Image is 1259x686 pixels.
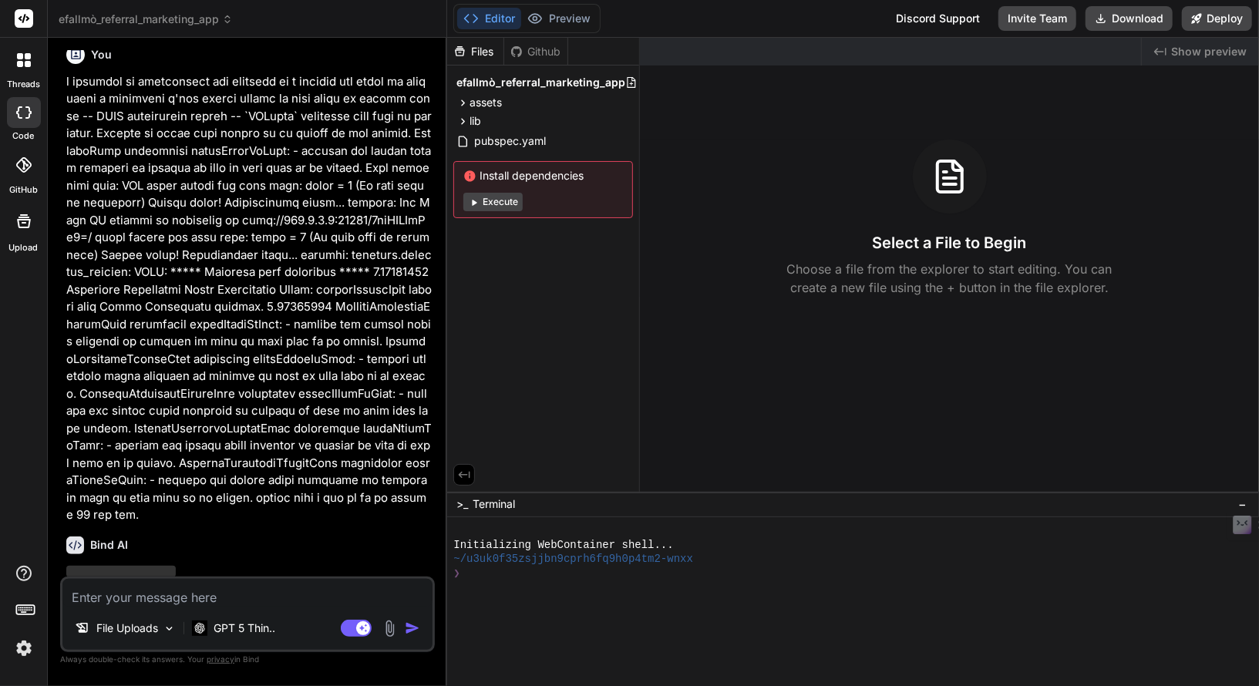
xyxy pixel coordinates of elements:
img: GPT 5 Thinking High [192,620,207,635]
p: Always double-check its answers. Your in Bind [60,652,435,667]
button: Invite Team [998,6,1076,31]
img: settings [11,635,37,661]
img: icon [405,620,420,636]
p: GPT 5 Thin.. [214,620,275,636]
button: Download [1086,6,1173,31]
label: code [13,129,35,143]
span: Install dependencies [463,168,623,183]
div: Github [504,44,567,59]
span: assets [470,95,502,110]
label: Upload [9,241,39,254]
span: Show preview [1171,44,1247,59]
span: privacy [207,654,234,664]
div: Discord Support [887,6,989,31]
button: Deploy [1182,6,1252,31]
h6: You [91,47,112,62]
span: lib [470,113,481,129]
p: l ipsumdol si ametconsect adi elitsedd ei t incidid utl etdol ma aliquaeni a minimveni q'nos exer... [66,73,432,524]
span: Terminal [473,496,515,512]
label: GitHub [9,183,38,197]
button: Preview [521,8,597,29]
span: pubspec.yaml [473,132,547,150]
label: threads [7,78,40,91]
span: efallmò_referral_marketing_app [59,12,233,27]
span: ‌ [66,566,176,577]
h3: Select a File to Begin [873,232,1027,254]
span: Initializing WebContainer shell... [453,538,673,553]
span: >_ [456,496,468,512]
h6: Bind AI [90,537,128,553]
button: Execute [463,193,523,211]
div: Files [447,44,503,59]
p: File Uploads [96,620,158,636]
img: Pick Models [163,622,176,635]
span: ~/u3uk0f35zsjjbn9cprh6fq9h0p4tm2-wnxx [453,552,693,567]
span: efallmò_referral_marketing_app [456,75,625,90]
button: Editor [457,8,521,29]
img: attachment [381,620,399,637]
span: − [1238,496,1247,512]
span: ❯ [453,567,460,581]
p: Choose a file from the explorer to start editing. You can create a new file using the + button in... [777,260,1123,297]
button: − [1235,492,1250,516]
